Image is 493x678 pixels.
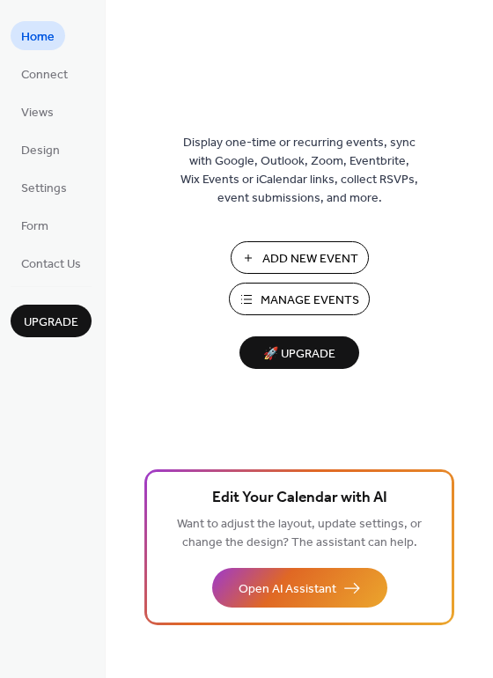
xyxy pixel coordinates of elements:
[24,313,78,332] span: Upgrade
[11,97,64,126] a: Views
[21,66,68,85] span: Connect
[21,217,48,236] span: Form
[11,59,78,88] a: Connect
[180,134,418,208] span: Display one-time or recurring events, sync with Google, Outlook, Zoom, Eventbrite, Wix Events or ...
[11,210,59,240] a: Form
[231,241,369,274] button: Add New Event
[21,104,54,122] span: Views
[21,142,60,160] span: Design
[11,21,65,50] a: Home
[177,512,422,555] span: Want to adjust the layout, update settings, or change the design? The assistant can help.
[21,28,55,47] span: Home
[229,283,370,315] button: Manage Events
[212,486,387,511] span: Edit Your Calendar with AI
[250,343,349,366] span: 🚀 Upgrade
[261,291,359,310] span: Manage Events
[21,180,67,198] span: Settings
[239,580,336,599] span: Open AI Assistant
[11,305,92,337] button: Upgrade
[11,248,92,277] a: Contact Us
[212,568,387,608] button: Open AI Assistant
[262,250,358,269] span: Add New Event
[239,336,359,369] button: 🚀 Upgrade
[11,173,77,202] a: Settings
[21,255,81,274] span: Contact Us
[11,135,70,164] a: Design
